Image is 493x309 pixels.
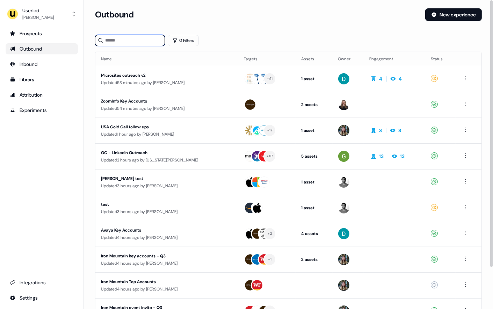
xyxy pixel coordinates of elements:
div: Updated 1 hour ago by [PERSON_NAME] [101,131,233,138]
div: Updated 3 hours ago by [PERSON_NAME] [101,208,233,215]
div: Updated 4 hours ago by [PERSON_NAME] [101,260,233,267]
img: David [338,228,349,239]
button: Userled[PERSON_NAME] [6,6,78,22]
div: Updated 53 minutes ago by [PERSON_NAME] [101,79,233,86]
div: Updated 4 hours ago by [PERSON_NAME] [101,234,233,241]
h3: Outbound [95,9,133,20]
th: Name [95,52,238,66]
div: Experiments [10,107,74,114]
div: Integrations [10,279,74,286]
div: 13 [379,153,384,160]
div: Attribution [10,91,74,98]
div: + 2 [268,231,272,237]
div: 3 [379,127,382,134]
div: Userled [22,7,54,14]
a: Go to integrations [6,292,78,303]
img: Charlotte [338,125,349,136]
div: Avaya Key Accounts [101,227,224,234]
img: Charlotte [338,280,349,291]
div: 13 [400,153,405,160]
div: Iron Mountain Top Accounts [101,278,224,285]
div: + 1 [268,256,272,263]
div: 5 assets [301,153,327,160]
img: Georgia [338,151,349,162]
a: Go to outbound experience [6,43,78,54]
div: Outbound [10,45,74,52]
div: 3 [398,127,401,134]
th: Owner [333,52,364,66]
div: 1 asset [301,75,327,82]
div: 1 asset [301,204,327,211]
a: Go to prospects [6,28,78,39]
div: + 51 [267,76,273,82]
a: Go to Inbound [6,59,78,70]
a: Go to attribution [6,89,78,100]
div: 4 [399,75,402,82]
div: Inbound [10,61,74,68]
th: Targets [238,52,296,66]
button: 0 Filters [168,35,199,46]
div: + 67 [267,153,273,159]
div: 2 assets [301,101,327,108]
div: Iron Mountain key accounts - Q3 [101,253,224,259]
div: 1 asset [301,179,327,186]
div: Updated 2 hours ago by [US_STATE][PERSON_NAME] [101,157,233,164]
div: [PERSON_NAME] [22,14,54,21]
div: Library [10,76,74,83]
a: Go to experiments [6,105,78,116]
div: 4 assets [301,230,327,237]
th: Status [425,52,456,66]
div: Microsites outreach v2 [101,72,224,79]
a: Go to templates [6,74,78,85]
img: Maz [338,176,349,188]
div: [PERSON_NAME] test [101,175,224,182]
div: 1 asset [301,127,327,134]
img: Charlotte [338,254,349,265]
th: Engagement [364,52,425,66]
div: 2 assets [301,256,327,263]
div: GC - Linkedin Outreach [101,149,224,156]
div: Updated 4 hours ago by [PERSON_NAME] [101,286,233,293]
th: Assets [296,52,333,66]
div: 4 [379,75,382,82]
img: Geneviève [338,99,349,110]
button: New experience [425,8,482,21]
div: ZoomInfo Key Accounts [101,98,224,105]
div: Updated 54 minutes ago by [PERSON_NAME] [101,105,233,112]
a: Go to integrations [6,277,78,288]
div: USA Cold Call follow ups [101,123,224,130]
div: Settings [10,294,74,301]
div: + 17 [267,127,273,134]
div: test [101,201,224,208]
div: Updated 3 hours ago by [PERSON_NAME] [101,182,233,189]
img: Maz [338,202,349,213]
img: David [338,73,349,84]
div: Prospects [10,30,74,37]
